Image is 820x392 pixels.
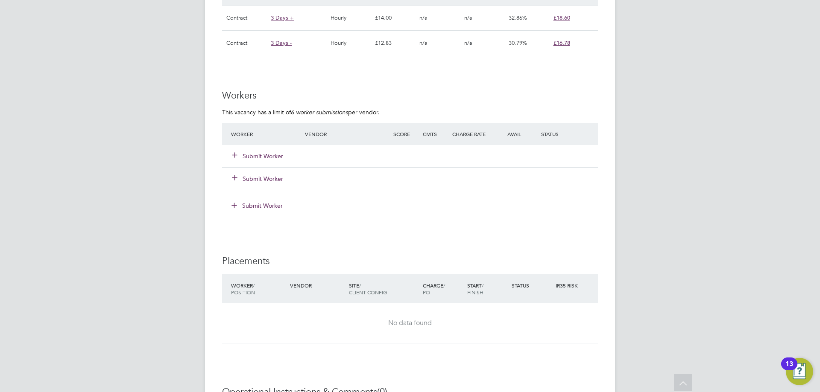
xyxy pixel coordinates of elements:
div: Status [510,278,554,293]
div: Charge [421,278,465,300]
div: Vendor [303,126,391,142]
div: Avail [495,126,539,142]
span: 3 Days - [271,39,292,46]
span: 3 Days + [271,14,294,21]
div: Worker [229,278,288,300]
em: 6 worker submissions [291,108,348,116]
div: Contract [224,31,269,55]
div: 13 [785,364,793,375]
div: Start [465,278,510,300]
div: Contract [224,6,269,30]
span: £18.60 [553,14,570,21]
span: n/a [464,14,472,21]
div: Hourly [328,31,373,55]
h3: Placements [222,255,598,267]
span: / PO [423,282,445,296]
div: Vendor [288,278,347,293]
span: 30.79% [509,39,527,46]
h3: Workers [222,90,598,102]
span: / Client Config [349,282,387,296]
span: n/a [464,39,472,46]
span: / Finish [467,282,483,296]
div: Charge Rate [450,126,495,142]
p: This vacancy has a limit of per vendor. [222,108,598,116]
div: £12.83 [373,31,417,55]
div: Worker [229,126,303,142]
div: Score [391,126,421,142]
span: £16.78 [553,39,570,46]
button: Submit Worker [232,152,284,160]
span: 32.86% [509,14,527,21]
button: Open Resource Center, 13 new notifications [786,358,813,385]
div: Cmts [421,126,450,142]
span: / Position [231,282,255,296]
button: Submit Worker [232,174,284,183]
div: No data found [231,319,589,328]
div: £14.00 [373,6,417,30]
span: n/a [419,39,428,46]
div: Hourly [328,6,373,30]
button: Submit Worker [225,199,290,212]
div: Site [347,278,421,300]
div: Status [539,126,598,142]
div: IR35 Risk [553,278,583,293]
span: n/a [419,14,428,21]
